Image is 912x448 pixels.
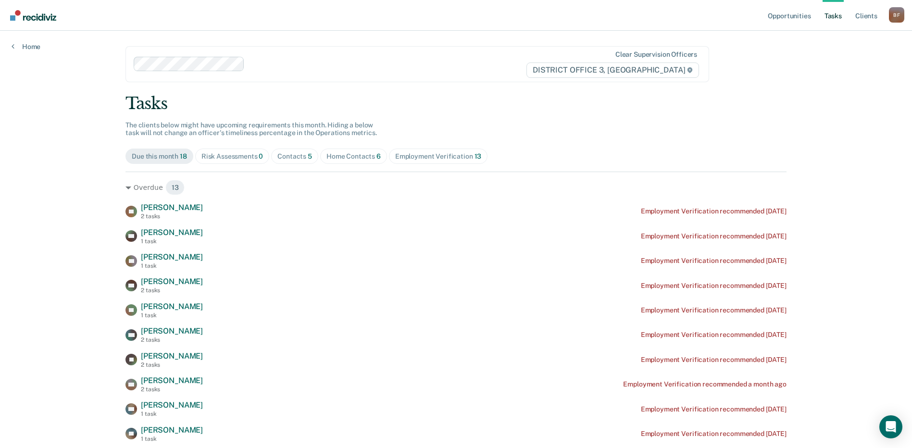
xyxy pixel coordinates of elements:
img: Recidiviz [10,10,56,21]
span: [PERSON_NAME] [141,351,203,361]
div: Due this month [132,152,187,161]
button: Profile dropdown button [889,7,904,23]
span: [PERSON_NAME] [141,400,203,410]
span: [PERSON_NAME] [141,326,203,336]
div: Employment Verification recommended [DATE] [641,430,787,438]
div: Employment Verification recommended [DATE] [641,232,787,240]
span: [PERSON_NAME] [141,302,203,311]
span: [PERSON_NAME] [141,425,203,435]
a: Home [12,42,40,51]
div: Employment Verification recommended [DATE] [641,331,787,339]
div: Home Contacts [326,152,381,161]
span: 13 [475,152,482,160]
span: 13 [165,180,185,195]
span: [PERSON_NAME] [141,376,203,385]
span: [PERSON_NAME] [141,277,203,286]
span: [PERSON_NAME] [141,203,203,212]
div: B F [889,7,904,23]
span: 18 [180,152,187,160]
div: Tasks [125,94,787,113]
span: The clients below might have upcoming requirements this month. Hiding a below task will not chang... [125,121,377,137]
div: Employment Verification recommended a month ago [623,380,786,388]
div: 2 tasks [141,336,203,343]
span: 6 [376,152,381,160]
div: 2 tasks [141,361,203,368]
div: Employment Verification recommended [DATE] [641,207,787,215]
div: 2 tasks [141,386,203,393]
div: Employment Verification recommended [DATE] [641,356,787,364]
div: 1 task [141,262,203,269]
span: [PERSON_NAME] [141,228,203,237]
div: Employment Verification recommended [DATE] [641,282,787,290]
div: Risk Assessments [201,152,263,161]
div: Clear supervision officers [615,50,697,59]
div: Overdue 13 [125,180,787,195]
span: DISTRICT OFFICE 3, [GEOGRAPHIC_DATA] [526,62,699,78]
div: Employment Verification recommended [DATE] [641,257,787,265]
span: [PERSON_NAME] [141,252,203,261]
div: 1 task [141,436,203,442]
div: 2 tasks [141,287,203,294]
div: 2 tasks [141,213,203,220]
div: 1 task [141,411,203,417]
div: 1 task [141,312,203,319]
div: Employment Verification recommended [DATE] [641,306,787,314]
div: Employment Verification [395,152,481,161]
div: 1 task [141,238,203,245]
div: Contacts [277,152,312,161]
span: 0 [259,152,263,160]
div: Employment Verification recommended [DATE] [641,405,787,413]
span: 5 [308,152,312,160]
div: Open Intercom Messenger [879,415,902,438]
